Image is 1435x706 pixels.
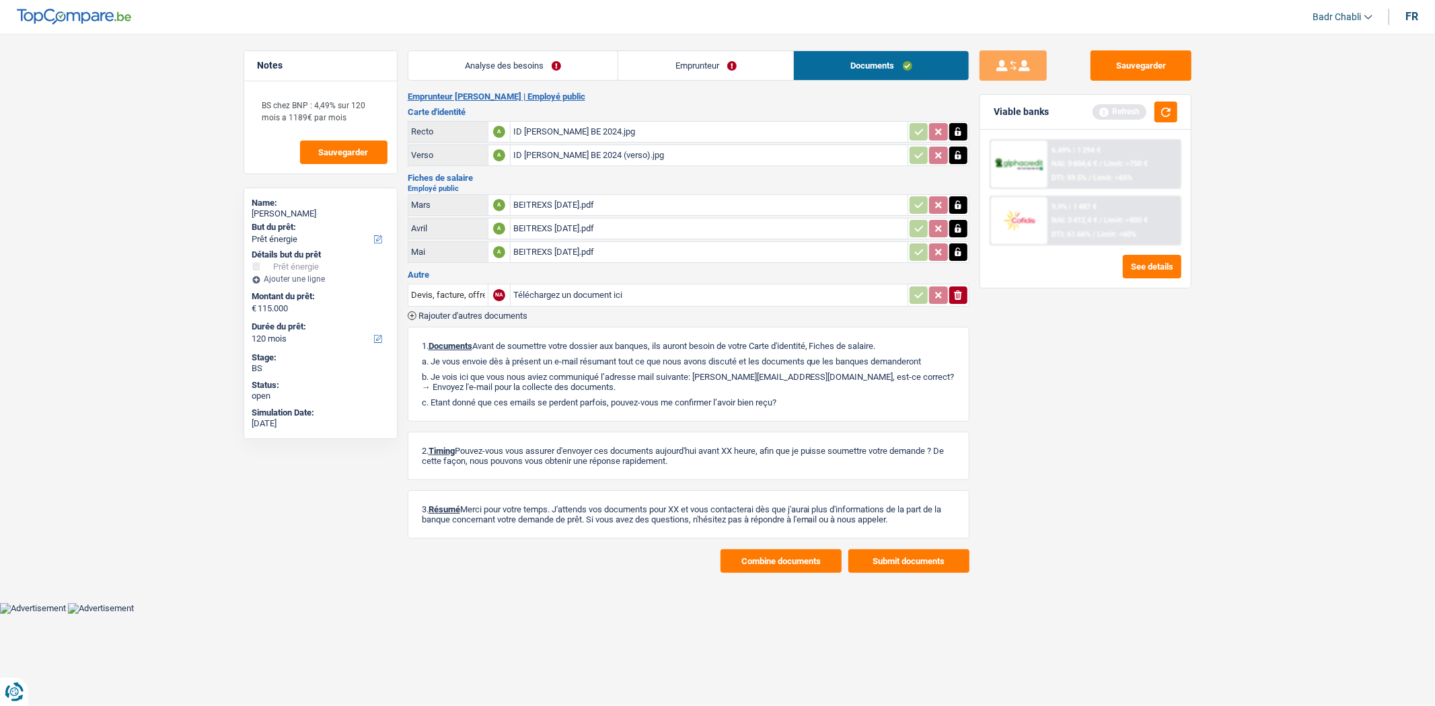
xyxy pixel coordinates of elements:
div: Ajouter une ligne [252,274,389,284]
span: Documents [429,341,472,351]
h2: Employé public [408,185,969,192]
h2: Emprunteur [PERSON_NAME] | Employé public [408,91,969,102]
button: Sauvegarder [1091,50,1191,81]
div: A [493,223,505,235]
div: Mars [411,200,485,210]
span: DTI: 59.5% [1052,173,1087,182]
span: Résumé [429,504,460,514]
a: Analyse des besoins [408,51,618,80]
div: BEITREXS [DATE].pdf [513,219,905,239]
label: Montant du prêt: [252,291,386,302]
span: / [1099,216,1102,225]
a: Emprunteur [618,51,793,80]
span: / [1089,173,1091,182]
div: Status: [252,380,389,391]
div: A [493,149,505,161]
span: Limit: <65% [1093,173,1132,182]
div: ID [PERSON_NAME] BE 2024.jpg [513,122,905,142]
div: BEITREXS [DATE].pdf [513,242,905,262]
p: 3. Merci pour votre temps. J'attends vos documents pour XX et vous contacterai dès que j'aurai p... [422,504,955,524]
span: Timing [429,446,455,456]
img: Advertisement [68,603,134,614]
button: Sauvegarder [300,141,388,164]
span: NAI: 3 604,6 € [1052,159,1097,168]
div: A [493,126,505,138]
button: Submit documents [848,549,969,573]
p: a. Je vous envoie dès à présent un e-mail résumant tout ce que nous avons discuté et les doc... [422,356,955,366]
span: Badr Chabli [1313,11,1361,23]
div: Refresh [1093,104,1146,119]
h3: Autre [408,270,969,279]
div: Verso [411,150,485,160]
p: 1. Avant de soumettre votre dossier aux banques, ils auront besoin de votre Carte d'identité, Fic... [422,341,955,351]
a: Documents [794,51,969,80]
span: NAI: 3 412,4 € [1052,216,1097,225]
div: 9.9% | 1 487 € [1052,202,1097,211]
h5: Notes [258,60,383,71]
span: Limit: >800 € [1104,216,1148,225]
img: AlphaCredit [994,157,1044,172]
div: BS [252,363,389,374]
p: 2. Pouvez-vous vous assurer d'envoyer ces documents aujourd'hui avant XX heure, afin que je puiss... [422,446,955,466]
div: Stage: [252,352,389,363]
div: A [493,246,505,258]
label: Durée du prêt: [252,321,386,332]
button: Rajouter d'autres documents [408,311,527,320]
p: c. Etant donné que ces emails se perdent parfois, pouvez-vous me confirmer l’avoir bien reçu? [422,397,955,407]
h3: Carte d'identité [408,108,969,116]
span: € [252,303,257,314]
div: Simulation Date: [252,407,389,418]
span: / [1093,230,1095,239]
div: 6.49% | 1 294 € [1052,146,1101,155]
div: [DATE] [252,418,389,429]
span: Limit: <60% [1097,230,1136,239]
div: NA [493,289,505,301]
div: Avril [411,223,485,233]
span: Sauvegarder [319,148,369,157]
div: [PERSON_NAME] [252,208,389,219]
div: ID [PERSON_NAME] BE 2024 (verso).jpg [513,145,905,165]
p: b. Je vois ici que vous nous aviez communiqué l’adresse mail suivante: [PERSON_NAME][EMAIL_ADDRE... [422,372,955,392]
button: Combine documents [721,549,842,573]
h3: Fiches de salaire [408,173,969,182]
span: / [1099,159,1102,168]
label: But du prêt: [252,222,386,233]
div: A [493,199,505,211]
div: fr [1405,10,1418,23]
button: See details [1123,255,1181,278]
div: Viable banks [994,106,1049,118]
div: BEITREXS [DATE].pdf [513,195,905,215]
a: Badr Chabli [1302,6,1372,28]
img: TopCompare Logo [17,9,131,25]
div: Name: [252,198,389,208]
span: Limit: >750 € [1104,159,1148,168]
div: Mai [411,247,485,257]
div: Recto [411,126,485,136]
div: Détails but du prêt [252,249,389,260]
span: Rajouter d'autres documents [418,311,527,320]
span: DTI: 61.66% [1052,230,1091,239]
div: open [252,391,389,401]
img: Cofidis [994,208,1044,233]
